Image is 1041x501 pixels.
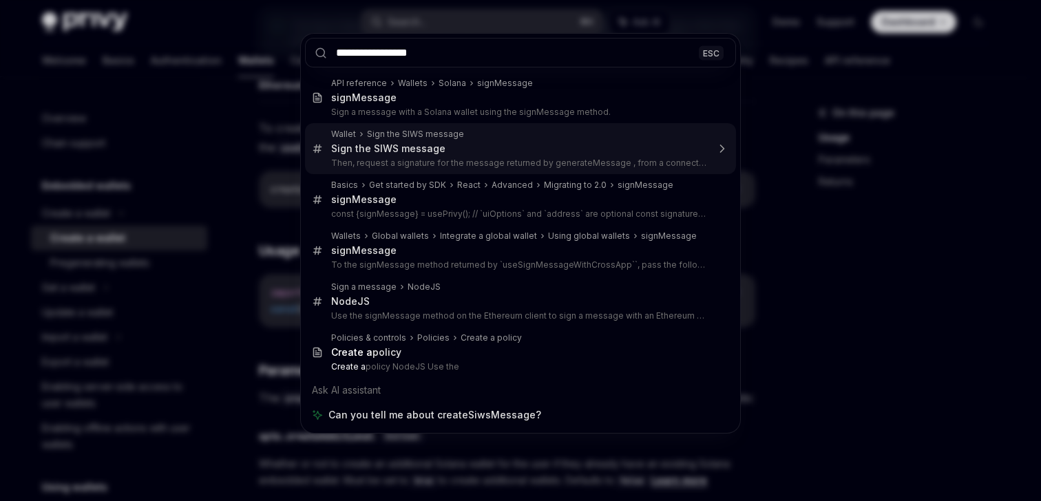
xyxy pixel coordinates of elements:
[477,78,533,89] div: signMessage
[369,180,446,191] div: Get started by SDK
[331,193,397,206] div: signMessage
[331,361,707,372] p: policy NodeJS Use the
[398,78,428,89] div: Wallets
[305,378,736,403] div: Ask AI assistant
[331,142,445,155] div: Sign the SIWS message
[331,92,397,104] div: signMessage
[331,231,361,242] div: Wallets
[408,281,441,292] div: NodeJS
[331,129,356,140] div: Wallet
[461,332,522,343] div: Create a policy
[331,281,397,292] div: Sign a message
[331,244,397,257] div: signMessage
[331,346,401,359] div: policy
[699,45,724,60] div: ESC
[544,180,607,191] div: Migrating to 2.0
[367,129,464,140] div: Sign the SIWS message
[439,78,466,89] div: Solana
[457,180,481,191] div: React
[328,408,541,422] span: Can you tell me about createSiwsMessage?
[331,158,707,169] p: Then, request a signature for the message returned by generateMessage , from a connected wallet.
[548,231,630,242] div: Using global wallets
[331,209,707,220] p: const {signMessage} = usePrivy(); // `uiOptions` and `address` are optional const signature = await
[440,231,537,242] div: Integrate a global wallet
[331,346,372,358] b: Create a
[417,332,450,343] div: Policies
[641,231,697,242] div: signMessage
[618,180,673,191] div: signMessage
[331,295,370,308] div: NodeJS
[492,180,533,191] div: Advanced
[331,107,707,118] p: Sign a message with a Solana wallet using the signMessage method.
[331,180,358,191] div: Basics
[331,332,406,343] div: Policies & controls
[331,310,707,321] p: Use the signMessage method on the Ethereum client to sign a message with an Ethereum wallet. signM
[331,361,366,372] b: Create a
[372,231,429,242] div: Global wallets
[331,78,387,89] div: API reference
[331,259,707,270] p: To the signMessage method returned by `useSignMessageWithCrossApp``, pass the following parameters:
